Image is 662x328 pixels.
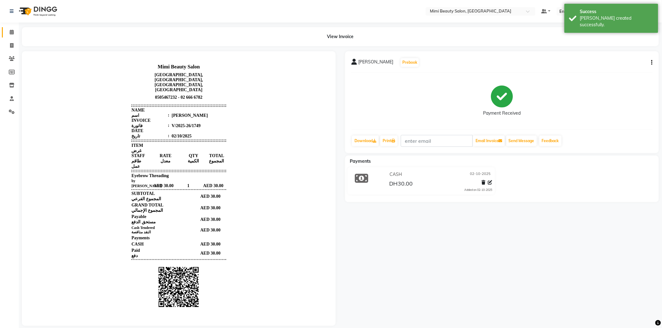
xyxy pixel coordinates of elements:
[352,136,379,146] a: Download
[103,122,133,131] small: by [PERSON_NAME]
[580,8,654,15] div: Success
[160,96,171,106] span: QTY
[483,110,521,117] div: Payment Received
[103,61,141,71] div: Invoice فاتورة
[167,184,198,189] div: AED 30.00
[103,145,135,156] div: GRAND TOTAL
[167,168,198,177] div: AED 30.00
[103,210,198,250] div: ARFNaW1pIEJlYXV0eSBTYWxvbgIAAxQyMDI1LTEwLTAyVDA3OjEzOjU3WgQCMzAFATAGAAcACAAJAA==
[103,71,141,81] div: Date تاريخ
[103,162,128,167] span: مستحق الدفع
[175,126,196,131] span: AED 30.00
[103,134,133,144] div: SUBTOTAL
[167,134,198,144] div: AED 30.00
[103,91,113,96] span: غرض
[470,171,491,178] span: 02-10-2025
[103,14,198,36] p: [GEOGRAPHIC_DATA], [GEOGRAPHIC_DATA], [GEOGRAPHIC_DATA], [GEOGRAPHIC_DATA]
[465,188,492,192] div: Added on 02-10-2025
[103,86,115,96] span: ITEM
[103,191,112,201] div: Paid
[125,126,145,131] span: AED 30.00
[103,168,127,177] small: Cash Tendered
[167,191,198,201] div: AED 30.00
[167,157,198,167] div: AED 30.00
[142,66,173,71] div: V/2025-26/1749
[16,2,59,20] img: logo
[103,184,115,189] span: CASH
[181,101,196,106] span: المجموع
[103,36,198,44] p: 0505467232 - 02 666 6782
[130,210,171,250] img: CLiLSQAAAAZJREFUAwDER4QdBnG47AAAAABJRU5ErkJggg==
[142,56,180,61] div: [PERSON_NAME]
[167,145,198,156] div: AED 30.00
[350,158,371,164] span: Payments
[539,136,562,146] a: Feedback
[103,260,198,265] p: Please Visit Again !
[103,5,198,14] h3: Mimi Beauty Salon
[401,135,473,147] input: enter email
[181,96,196,106] span: TOTAL
[22,27,659,46] div: View Invoice
[358,59,393,67] span: [PERSON_NAME]
[103,101,113,111] span: طاقم عمل
[103,50,141,61] div: Name اسم
[103,173,123,177] span: النقد مناقصة
[473,136,505,146] button: Email Invoice
[159,126,161,131] span: 1
[401,58,419,67] button: Prebook
[380,136,398,146] a: Print
[140,66,141,71] span: :
[103,178,121,183] div: Payments
[103,139,133,144] span: المجموع الفرعي
[389,180,413,189] span: DH30.00
[103,116,140,121] span: Eyebrow Threading
[140,76,141,81] span: :
[160,101,171,106] span: الكمية
[390,171,402,178] span: CASH
[140,55,141,60] span: :
[580,15,654,28] div: Bill created successfully.
[142,76,164,81] div: 02/10/2025
[131,96,143,106] span: RATE
[506,136,537,146] button: Send Message
[103,196,109,201] span: دفع
[103,157,128,167] div: Payable
[103,151,135,155] span: المجموع الإجمالي
[132,101,142,106] span: معدل
[103,96,117,111] span: STAFF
